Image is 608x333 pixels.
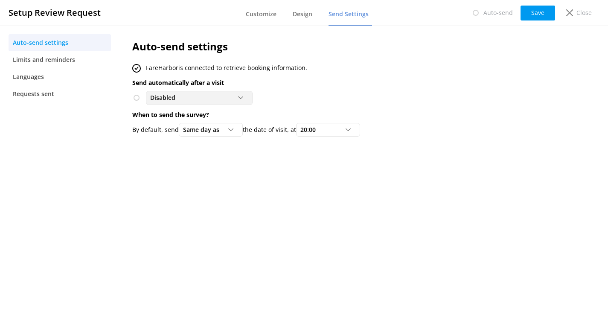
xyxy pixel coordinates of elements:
[132,110,532,120] p: When to send the survey?
[243,125,296,134] p: the date of visit, at
[132,38,532,55] h2: Auto-send settings
[329,10,369,18] span: Send Settings
[576,8,592,18] p: Close
[9,85,111,102] a: Requests sent
[246,10,276,18] span: Customize
[9,34,111,51] a: Auto-send settings
[9,68,111,85] a: Languages
[13,38,68,47] span: Auto-send settings
[521,6,555,20] button: Save
[300,125,321,134] span: 20:00
[146,63,307,73] p: FareHarbor is connected to retrieve booking information.
[13,89,54,99] span: Requests sent
[150,93,180,102] span: Disabled
[9,6,101,20] h3: Setup Review Request
[132,78,532,88] p: Send automatically after a visit
[13,55,75,64] span: Limits and reminders
[483,8,513,18] p: Auto-send
[13,72,44,82] span: Languages
[132,125,179,134] p: By default, send
[9,51,111,68] a: Limits and reminders
[293,10,312,18] span: Design
[183,125,224,134] span: Same day as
